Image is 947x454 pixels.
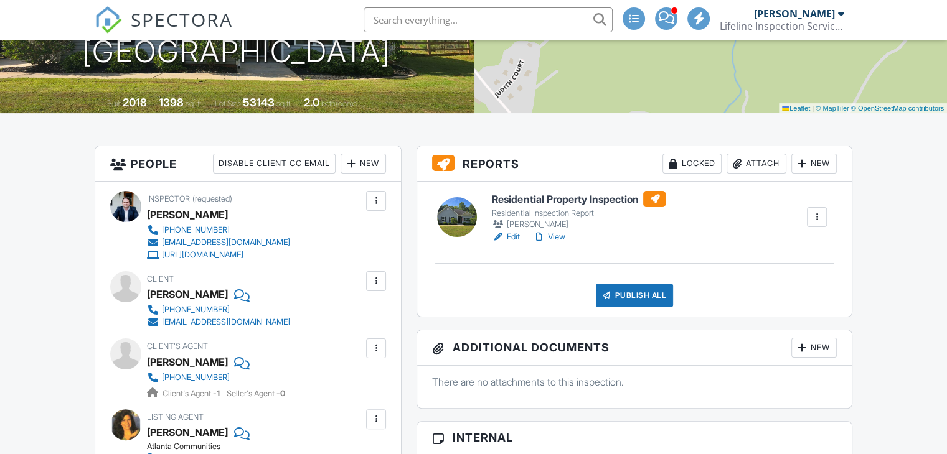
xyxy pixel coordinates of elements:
[162,238,290,248] div: [EMAIL_ADDRESS][DOMAIN_NAME]
[321,99,357,108] span: bathrooms
[417,330,852,366] h3: Additional Documents
[727,154,786,174] div: Attach
[243,96,275,109] div: 53143
[147,316,290,328] a: [EMAIL_ADDRESS][DOMAIN_NAME]
[147,442,362,452] div: Atlanta Communities
[147,423,228,442] a: [PERSON_NAME]
[364,7,613,32] input: Search everything...
[162,373,230,382] div: [PHONE_NUMBER]
[192,194,232,203] span: (requested)
[162,225,230,235] div: [PHONE_NUMBER]
[492,191,666,231] a: Residential Property Inspection Residential Inspection Report [PERSON_NAME]
[162,305,230,315] div: [PHONE_NUMBER]
[147,224,290,236] a: [PHONE_NUMBER]
[163,389,222,398] span: Client's Agent -
[596,284,674,307] div: Publish All
[754,7,835,20] div: [PERSON_NAME]
[162,317,290,327] div: [EMAIL_ADDRESS][DOMAIN_NAME]
[851,104,944,112] a: © OpenStreetMap contributors
[417,422,852,454] h3: Internal
[186,99,203,108] span: sq. ft.
[147,285,228,303] div: [PERSON_NAME]
[492,191,666,207] h6: Residential Property Inspection
[95,146,401,182] h3: People
[662,154,722,174] div: Locked
[147,303,290,316] a: [PHONE_NUMBER]
[147,412,204,422] span: Listing Agent
[215,99,241,108] span: Lot Size
[791,154,837,174] div: New
[147,341,208,351] span: Client's Agent
[720,20,844,32] div: Lifeline Inspection Services
[227,389,285,398] span: Seller's Agent -
[304,96,319,109] div: 2.0
[147,353,228,371] a: [PERSON_NAME]
[95,17,233,43] a: SPECTORA
[147,194,190,203] span: Inspector
[791,338,837,358] div: New
[492,208,666,218] div: Residential Inspection Report
[159,96,184,109] div: 1398
[532,231,565,243] a: View
[492,218,666,231] div: [PERSON_NAME]
[432,375,837,389] p: There are no attachments to this inspection.
[417,146,852,182] h3: Reports
[816,104,849,112] a: © MapTiler
[782,104,810,112] a: Leaflet
[162,250,243,260] div: [URL][DOMAIN_NAME]
[213,154,336,174] div: Disable Client CC Email
[147,205,228,224] div: [PERSON_NAME]
[341,154,386,174] div: New
[812,104,814,112] span: |
[107,99,121,108] span: Built
[147,371,275,384] a: [PHONE_NUMBER]
[123,96,147,109] div: 2018
[95,6,122,34] img: The Best Home Inspection Software - Spectora
[131,6,233,32] span: SPECTORA
[147,236,290,249] a: [EMAIL_ADDRESS][DOMAIN_NAME]
[217,389,220,398] strong: 1
[276,99,292,108] span: sq.ft.
[147,249,290,261] a: [URL][DOMAIN_NAME]
[147,274,174,284] span: Client
[280,389,285,398] strong: 0
[492,231,520,243] a: Edit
